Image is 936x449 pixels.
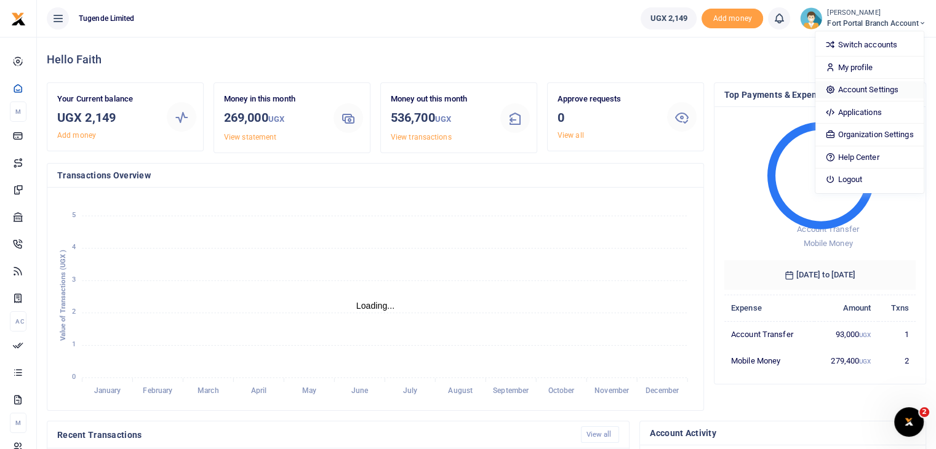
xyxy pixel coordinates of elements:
tspan: 1 [72,340,76,348]
p: Approve requests [558,93,657,106]
p: Money out this month [391,93,490,106]
span: Add money [702,9,763,29]
tspan: January [94,386,121,395]
text: Loading... [356,301,395,311]
tspan: 0 [72,373,76,381]
a: profile-user [PERSON_NAME] Fort Portal Branch Account [800,7,926,30]
h3: 536,700 [391,108,490,129]
small: UGX [435,114,451,124]
a: Help Center [815,149,923,166]
tspan: April [251,386,267,395]
tspan: September [493,386,529,395]
p: Money in this month [224,93,324,106]
tspan: 2 [72,308,76,316]
a: Logout [815,171,923,188]
span: UGX 2,149 [650,12,687,25]
a: Applications [815,104,923,121]
p: Your Current balance [57,93,157,106]
tspan: May [302,386,316,395]
tspan: 3 [72,276,76,284]
a: Switch accounts [815,36,923,54]
li: M [10,101,26,122]
tspan: July [402,386,417,395]
a: View statement [224,133,276,141]
tspan: November [594,386,630,395]
h4: Transactions Overview [57,169,694,182]
img: profile-user [800,7,822,30]
th: Txns [878,295,916,321]
h4: Account Activity [650,426,916,440]
li: Ac [10,311,26,332]
small: UGX [859,332,871,338]
h4: Recent Transactions [57,428,571,442]
tspan: March [198,386,219,395]
a: View transactions [391,133,452,141]
td: 279,400 [814,348,878,373]
span: Account Transfer [797,224,859,234]
h4: Hello Faith [47,53,926,66]
span: Mobile Money [803,239,852,248]
span: Fort Portal Branch Account [827,18,926,29]
th: Expense [724,295,814,321]
a: Organization Settings [815,126,923,143]
h3: 0 [558,108,657,127]
h4: Top Payments & Expenses [724,88,916,101]
a: View all [581,426,620,443]
span: Tugende Limited [74,13,140,24]
tspan: 5 [72,211,76,219]
iframe: Intercom live chat [894,407,924,437]
td: Mobile Money [724,348,814,373]
tspan: December [646,386,679,395]
a: View all [558,131,584,140]
td: 2 [878,348,916,373]
li: Toup your wallet [702,9,763,29]
a: Account Settings [815,81,923,98]
tspan: 4 [72,243,76,251]
small: UGX [859,358,871,365]
small: UGX [268,114,284,124]
small: [PERSON_NAME] [827,8,926,18]
a: logo-small logo-large logo-large [11,14,26,23]
td: Account Transfer [724,321,814,348]
td: 1 [878,321,916,348]
a: UGX 2,149 [641,7,697,30]
th: Amount [814,295,878,321]
li: Wallet ballance [636,7,702,30]
tspan: June [351,386,369,395]
li: M [10,413,26,433]
tspan: February [143,386,172,395]
h3: 269,000 [224,108,324,129]
tspan: October [548,386,575,395]
span: 2 [919,407,929,417]
h3: UGX 2,149 [57,108,157,127]
h6: [DATE] to [DATE] [724,260,916,290]
tspan: August [448,386,473,395]
a: My profile [815,59,923,76]
td: 93,000 [814,321,878,348]
a: Add money [702,13,763,22]
text: Value of Transactions (UGX ) [59,250,67,341]
img: logo-small [11,12,26,26]
a: Add money [57,131,96,140]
